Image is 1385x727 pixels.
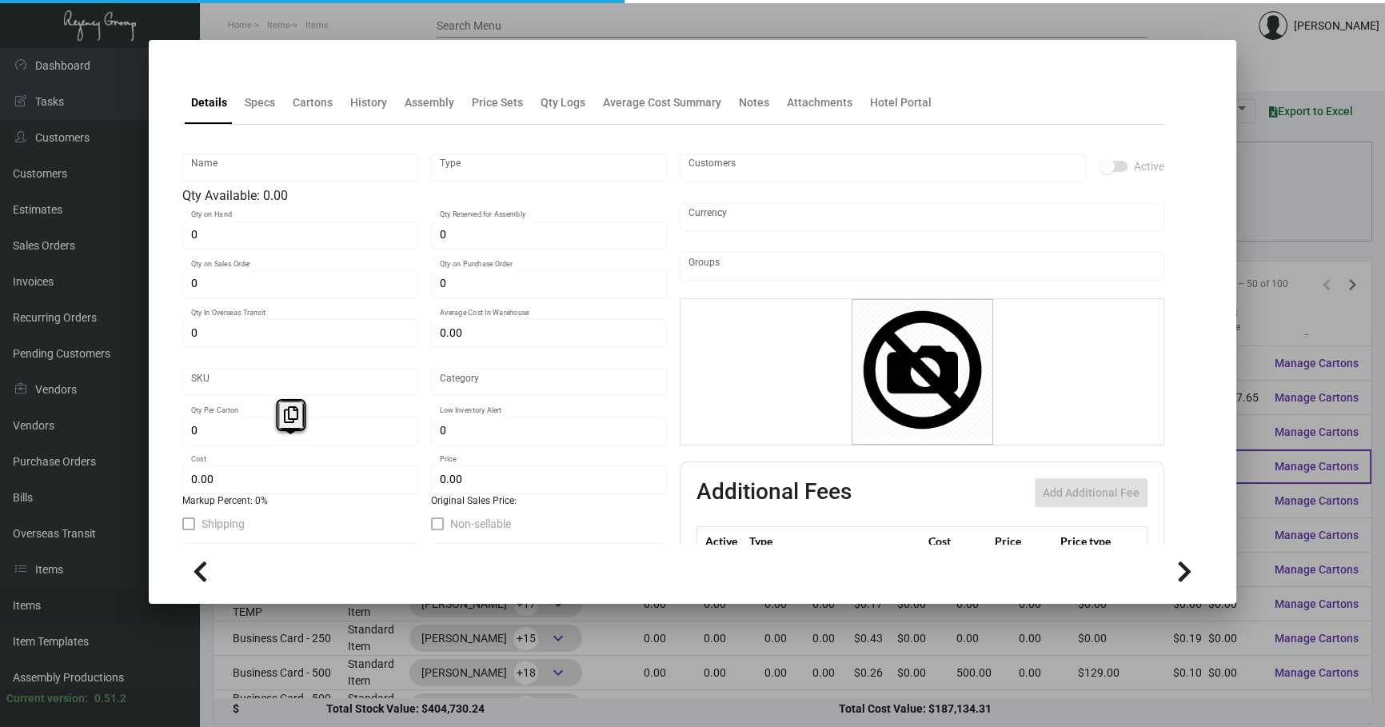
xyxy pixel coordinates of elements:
[870,94,932,111] div: Hotel Portal
[541,94,585,111] div: Qty Logs
[350,94,387,111] div: History
[405,94,454,111] div: Assembly
[697,527,746,555] th: Active
[472,94,523,111] div: Price Sets
[1134,157,1164,176] span: Active
[991,527,1056,555] th: Price
[924,527,990,555] th: Cost
[739,94,769,111] div: Notes
[245,94,275,111] div: Specs
[689,260,1156,273] input: Add new..
[191,94,227,111] div: Details
[94,690,126,707] div: 0.51.2
[284,406,298,423] i: Copy
[603,94,721,111] div: Average Cost Summary
[745,527,924,555] th: Type
[689,162,1078,174] input: Add new..
[1035,478,1148,507] button: Add Additional Fee
[1043,486,1140,499] span: Add Additional Fee
[696,478,852,507] h2: Additional Fees
[1056,527,1128,555] th: Price type
[202,514,245,533] span: Shipping
[6,690,88,707] div: Current version:
[182,186,667,206] div: Qty Available: 0.00
[293,94,333,111] div: Cartons
[787,94,852,111] div: Attachments
[450,514,511,533] span: Non-sellable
